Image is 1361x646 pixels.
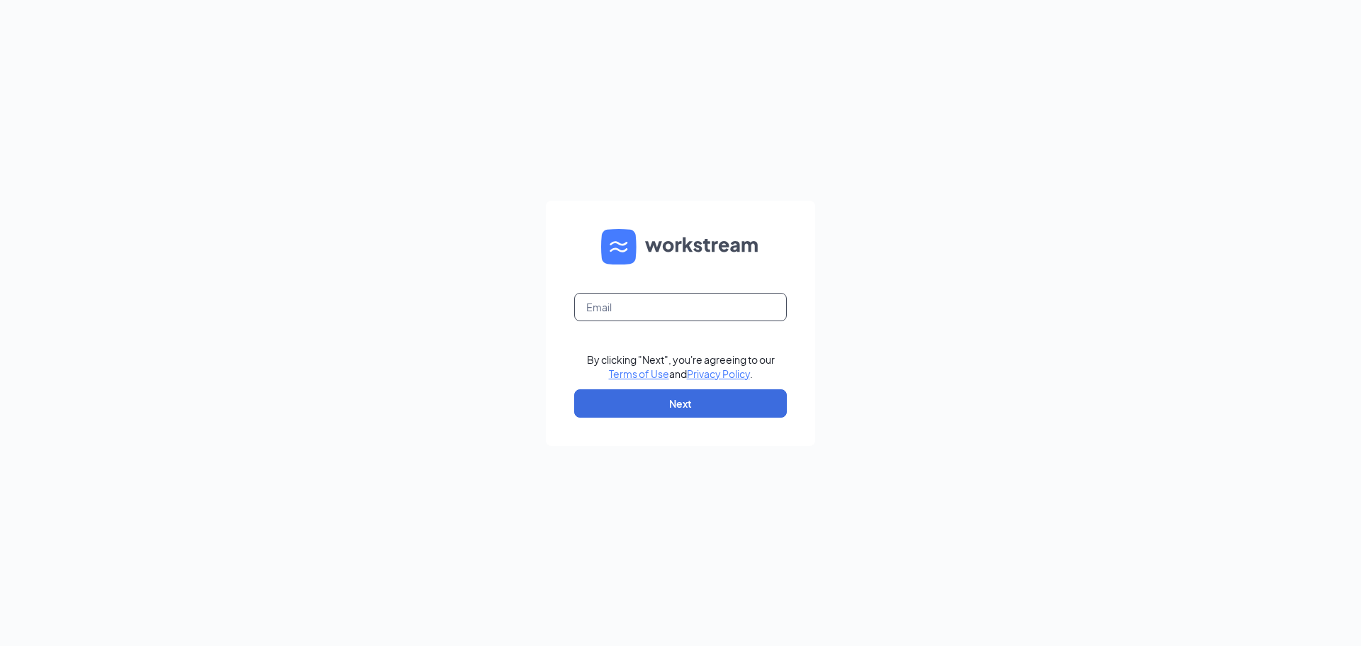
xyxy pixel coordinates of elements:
[601,229,760,264] img: WS logo and Workstream text
[574,293,787,321] input: Email
[609,367,669,380] a: Terms of Use
[587,352,775,381] div: By clicking "Next", you're agreeing to our and .
[574,389,787,418] button: Next
[687,367,750,380] a: Privacy Policy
